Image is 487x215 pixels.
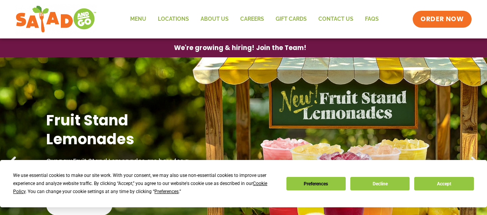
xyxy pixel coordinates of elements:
span: We're growing & hiring! Join the Team! [174,45,306,51]
div: We use essential cookies to make our site work. With your consent, we may also use non-essential ... [13,172,277,196]
img: new-SAG-logo-768×292 [15,4,97,35]
a: Locations [152,10,195,28]
p: Our new Fruit Stand Lemonades are here for a limited time and bursting with bold, sun-ripened fla... [46,157,192,183]
a: Menu [124,10,152,28]
h2: Fruit Stand Lemonades [46,111,192,149]
span: Preferences [154,189,179,194]
div: Next slide [466,155,483,172]
a: GIFT CARDS [270,10,313,28]
a: We're growing & hiring! Join the Team! [162,39,318,57]
a: About Us [195,10,234,28]
button: Preferences [286,177,346,190]
button: Decline [350,177,410,190]
a: ORDER NOW [413,11,471,28]
a: FAQs [359,10,385,28]
button: Accept [414,177,474,190]
a: Contact Us [313,10,359,28]
a: Careers [234,10,270,28]
nav: Menu [124,10,385,28]
div: Previous slide [4,155,21,172]
span: ORDER NOW [420,15,464,24]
